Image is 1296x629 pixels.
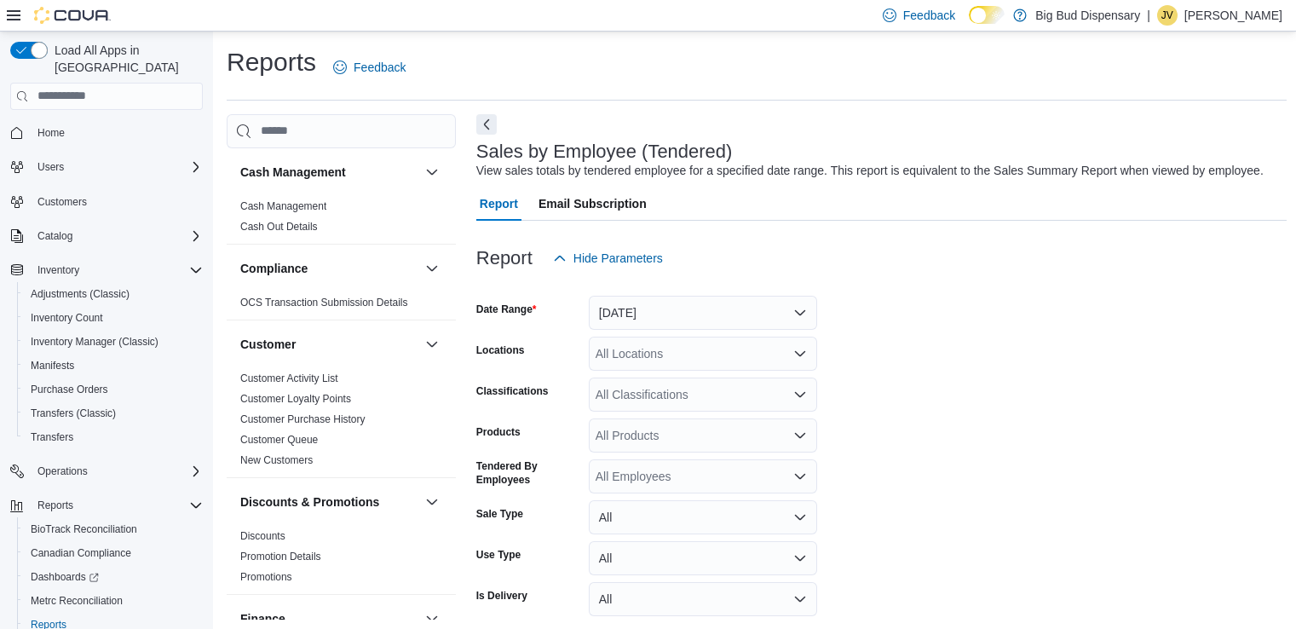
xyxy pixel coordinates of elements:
[476,384,549,398] label: Classifications
[17,565,210,589] a: Dashboards
[240,454,313,466] a: New Customers
[3,258,210,282] button: Inventory
[476,507,523,521] label: Sale Type
[476,425,521,439] label: Products
[3,224,210,248] button: Catalog
[17,330,210,354] button: Inventory Manager (Classic)
[24,567,203,587] span: Dashboards
[589,541,817,575] button: All
[354,59,406,76] span: Feedback
[326,50,412,84] a: Feedback
[24,332,203,352] span: Inventory Manager (Classic)
[37,263,79,277] span: Inventory
[37,126,65,140] span: Home
[31,157,71,177] button: Users
[31,192,94,212] a: Customers
[589,500,817,534] button: All
[24,591,203,611] span: Metrc Reconciliation
[240,164,346,181] h3: Cash Management
[17,401,210,425] button: Transfers (Classic)
[17,306,210,330] button: Inventory Count
[476,162,1264,180] div: View sales totals by tendered employee for a specified date range. This report is equivalent to t...
[240,433,318,447] span: Customer Queue
[17,425,210,449] button: Transfers
[31,260,86,280] button: Inventory
[422,334,442,355] button: Customer
[31,191,203,212] span: Customers
[240,220,318,234] span: Cash Out Details
[24,427,203,447] span: Transfers
[31,383,108,396] span: Purchase Orders
[17,378,210,401] button: Purchase Orders
[240,199,326,213] span: Cash Management
[31,495,80,516] button: Reports
[240,610,285,627] h3: Finance
[476,114,497,135] button: Next
[37,195,87,209] span: Customers
[31,260,203,280] span: Inventory
[1035,5,1140,26] p: Big Bud Dispensary
[240,570,292,584] span: Promotions
[240,296,408,309] span: OCS Transaction Submission Details
[31,287,130,301] span: Adjustments (Classic)
[24,332,165,352] a: Inventory Manager (Classic)
[240,610,418,627] button: Finance
[546,241,670,275] button: Hide Parameters
[3,120,210,145] button: Home
[1161,5,1173,26] span: JV
[31,430,73,444] span: Transfers
[24,355,203,376] span: Manifests
[31,157,203,177] span: Users
[240,530,285,542] a: Discounts
[24,308,110,328] a: Inventory Count
[24,284,136,304] a: Adjustments (Classic)
[240,164,418,181] button: Cash Management
[3,459,210,483] button: Operations
[240,550,321,563] span: Promotion Details
[793,347,807,361] button: Open list of options
[31,570,99,584] span: Dashboards
[37,465,88,478] span: Operations
[240,529,285,543] span: Discounts
[589,582,817,616] button: All
[227,526,456,594] div: Discounts & Promotions
[24,543,203,563] span: Canadian Compliance
[17,541,210,565] button: Canadian Compliance
[34,7,111,24] img: Cova
[31,495,203,516] span: Reports
[3,493,210,517] button: Reports
[17,517,210,541] button: BioTrack Reconciliation
[24,284,203,304] span: Adjustments (Classic)
[240,372,338,384] a: Customer Activity List
[227,45,316,79] h1: Reports
[240,200,326,212] a: Cash Management
[31,407,116,420] span: Transfers (Classic)
[24,427,80,447] a: Transfers
[17,589,210,613] button: Metrc Reconciliation
[24,519,144,540] a: BioTrack Reconciliation
[476,343,525,357] label: Locations
[31,522,137,536] span: BioTrack Reconciliation
[24,379,115,400] a: Purchase Orders
[240,413,366,425] a: Customer Purchase History
[31,335,158,349] span: Inventory Manager (Classic)
[24,355,81,376] a: Manifests
[476,248,533,268] h3: Report
[1184,5,1282,26] p: [PERSON_NAME]
[422,258,442,279] button: Compliance
[24,567,106,587] a: Dashboards
[227,368,456,477] div: Customer
[589,296,817,330] button: [DATE]
[240,453,313,467] span: New Customers
[240,221,318,233] a: Cash Out Details
[573,250,663,267] span: Hide Parameters
[240,493,379,511] h3: Discounts & Promotions
[903,7,955,24] span: Feedback
[240,551,321,563] a: Promotion Details
[37,229,72,243] span: Catalog
[31,546,131,560] span: Canadian Compliance
[17,354,210,378] button: Manifests
[37,160,64,174] span: Users
[227,292,456,320] div: Compliance
[31,594,123,608] span: Metrc Reconciliation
